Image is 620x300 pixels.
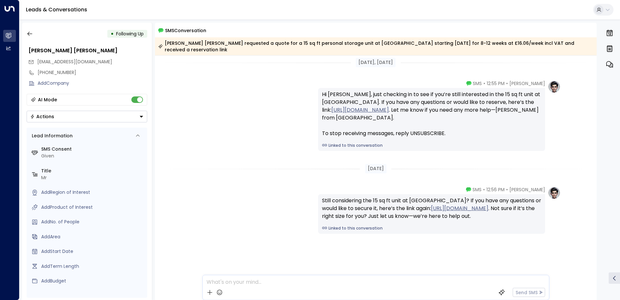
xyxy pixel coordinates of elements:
[473,80,482,87] span: SMS
[509,80,545,87] span: [PERSON_NAME]
[548,80,561,93] img: profile-logo.png
[365,164,387,173] div: [DATE]
[506,80,508,87] span: •
[41,168,145,174] label: Title
[322,225,541,231] a: Linked to this conversation
[331,106,389,114] a: [URL][DOMAIN_NAME]
[41,189,145,196] div: AddRegion of Interest
[322,143,541,148] a: Linked to this conversation
[548,186,561,199] img: profile-logo.png
[38,69,147,76] div: [PHONE_NUMBER]
[483,186,485,193] span: •
[158,40,593,53] div: [PERSON_NAME] [PERSON_NAME] requested a quote for a 15 sq ft personal storage unit at [GEOGRAPHIC...
[30,114,54,119] div: Actions
[431,205,488,212] a: [URL][DOMAIN_NAME]
[111,28,114,40] div: •
[41,146,145,153] label: SMS Consent
[486,186,505,193] span: 12:56 PM
[38,80,147,87] div: AddCompany
[41,153,145,159] div: Given
[37,58,112,65] span: zoelimapascoal@gmail.com
[165,27,206,34] span: SMS Conversation
[322,197,541,220] div: Still considering the 15 sq ft unit at [GEOGRAPHIC_DATA]? If you have any questions or would like...
[41,263,145,270] div: AddTerm Length
[487,80,505,87] span: 12:55 PM
[41,219,145,225] div: AddNo. of People
[27,111,147,122] button: Actions
[37,58,112,65] span: [EMAIL_ADDRESS][DOMAIN_NAME]
[41,174,145,181] div: Mr
[30,132,73,139] div: Lead Information
[41,278,145,284] div: AddBudget
[322,91,541,137] div: Hi [PERSON_NAME], just checking in to see if you’re still interested in the 15 sq ft unit at [GEO...
[506,186,508,193] span: •
[41,233,145,240] div: AddArea
[38,96,57,103] div: AI Mode
[29,47,147,55] div: [PERSON_NAME] [PERSON_NAME]
[472,186,482,193] span: SMS
[27,111,147,122] div: Button group with a nested menu
[41,248,145,255] div: AddStart Date
[116,31,144,37] span: Following Up
[41,204,145,211] div: AddProduct of Interest
[509,186,545,193] span: [PERSON_NAME]
[26,6,87,13] a: Leads & Conversations
[483,80,485,87] span: •
[356,58,396,67] div: [DATE], [DATE]
[41,293,145,299] label: Source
